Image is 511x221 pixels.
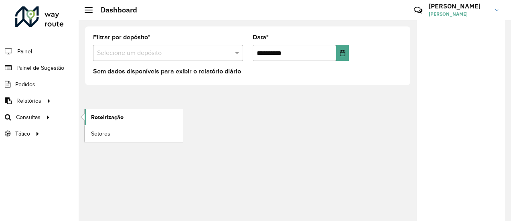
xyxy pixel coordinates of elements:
[410,2,427,19] a: Contato Rápido
[429,10,489,18] span: [PERSON_NAME]
[16,97,41,105] span: Relatórios
[16,113,41,122] span: Consultas
[93,6,137,14] h2: Dashboard
[17,47,32,56] span: Painel
[15,80,35,89] span: Pedidos
[93,32,150,42] label: Filtrar por depósito
[253,32,269,42] label: Data
[85,126,183,142] a: Setores
[429,2,489,10] h3: [PERSON_NAME]
[15,130,30,138] span: Tático
[16,64,64,72] span: Painel de Sugestão
[91,130,110,138] span: Setores
[91,113,124,122] span: Roteirização
[85,109,183,125] a: Roteirização
[336,45,349,61] button: Choose Date
[93,67,241,76] label: Sem dados disponíveis para exibir o relatório diário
